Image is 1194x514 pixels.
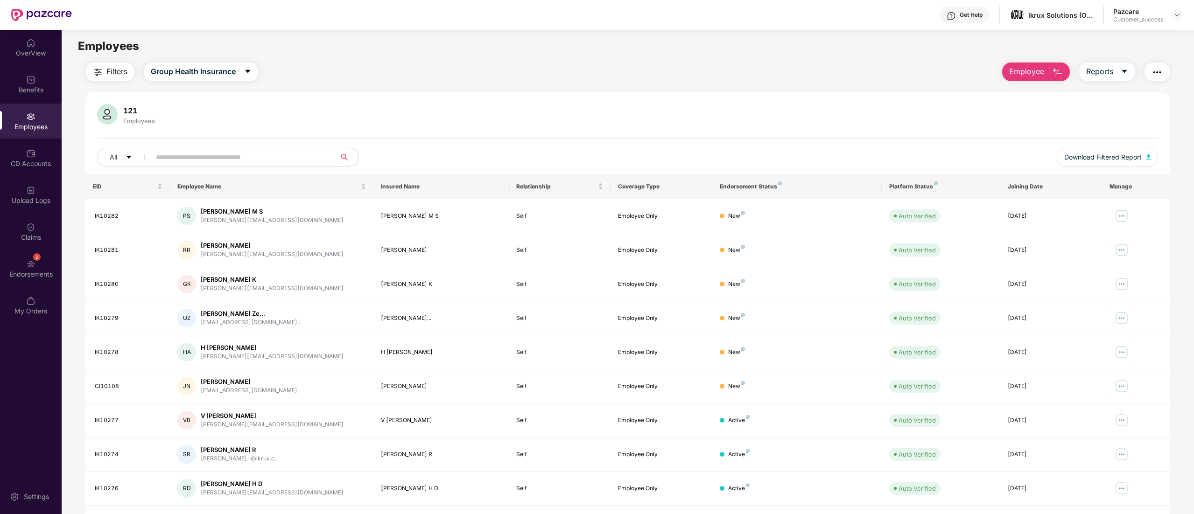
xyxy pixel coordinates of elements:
[1008,280,1095,289] div: [DATE]
[728,348,745,357] div: New
[720,183,874,190] div: Endorsement Status
[1008,382,1095,391] div: [DATE]
[177,309,196,327] div: UZ
[618,246,705,255] div: Employee Only
[201,343,344,352] div: H [PERSON_NAME]
[1114,311,1129,326] img: manageButton
[170,174,373,199] th: Employee Name
[1079,63,1135,81] button: Reportscaret-down
[778,181,782,185] img: svg+xml;base64,PHN2ZyB4bWxucz0iaHR0cDovL3d3dy53My5vcmcvMjAwMC9zdmciIHdpZHRoPSI4IiBoZWlnaHQ9IjgiIH...
[33,253,41,261] div: 2
[381,450,501,459] div: [PERSON_NAME] R
[26,112,35,121] img: svg+xml;base64,PHN2ZyBpZD0iRW1wbG95ZWVzIiB4bWxucz0iaHR0cDovL3d3dy53My5vcmcvMjAwMC9zdmciIHdpZHRoPS...
[934,181,938,185] img: svg+xml;base64,PHN2ZyB4bWxucz0iaHR0cDovL3d3dy53My5vcmcvMjAwMC9zdmciIHdpZHRoPSI4IiBoZWlnaHQ9IjgiIH...
[201,241,344,250] div: [PERSON_NAME]
[618,450,705,459] div: Employee Only
[381,348,501,357] div: H [PERSON_NAME]
[201,445,279,454] div: [PERSON_NAME] R
[177,479,196,498] div: RD
[1008,484,1095,493] div: [DATE]
[728,246,745,255] div: New
[26,75,35,84] img: svg+xml;base64,PHN2ZyBpZD0iQmVuZWZpdHMiIHhtbG5zPSJodHRwOi8vd3d3LnczLm9yZy8yMDAwL3N2ZyIgd2lkdGg9Ij...
[1002,63,1070,81] button: Employee
[1113,7,1163,16] div: Pazcare
[741,279,745,283] img: svg+xml;base64,PHN2ZyB4bWxucz0iaHR0cDovL3d3dy53My5vcmcvMjAwMC9zdmciIHdpZHRoPSI4IiBoZWlnaHQ9IjgiIH...
[106,66,127,77] span: Filters
[1000,174,1102,199] th: Joining Date
[618,212,705,221] div: Employee Only
[144,63,259,81] button: Group Health Insurancecaret-down
[201,352,344,361] div: [PERSON_NAME][EMAIL_ADDRESS][DOMAIN_NAME]
[516,280,603,289] div: Self
[1086,66,1113,77] span: Reports
[11,9,72,21] img: New Pazcare Logo
[381,416,501,425] div: V [PERSON_NAME]
[381,484,501,493] div: [PERSON_NAME] H D
[95,212,163,221] div: IK10282
[177,183,359,190] span: Employee Name
[85,63,134,81] button: Filters
[746,483,750,487] img: svg+xml;base64,PHN2ZyB4bWxucz0iaHR0cDovL3d3dy53My5vcmcvMjAwMC9zdmciIHdpZHRoPSI4IiBoZWlnaHQ9IjgiIH...
[373,174,509,199] th: Insured Name
[97,148,154,167] button: Allcaret-down
[618,280,705,289] div: Employee Only
[509,174,611,199] th: Relationship
[728,450,750,459] div: Active
[741,245,745,249] img: svg+xml;base64,PHN2ZyB4bWxucz0iaHR0cDovL3d3dy53My5vcmcvMjAwMC9zdmciIHdpZHRoPSI4IiBoZWlnaHQ9IjgiIH...
[1028,11,1094,20] div: Ikrux Solutions (Opc) Private Limited
[201,411,344,420] div: V [PERSON_NAME]
[1064,152,1142,162] span: Download Filtered Report
[92,67,104,78] img: svg+xml;base64,PHN2ZyB4bWxucz0iaHR0cDovL3d3dy53My5vcmcvMjAwMC9zdmciIHdpZHRoPSIyNCIgaGVpZ2h0PSIyNC...
[1113,16,1163,23] div: Customer_success
[728,416,750,425] div: Active
[85,174,170,199] th: EID
[516,183,596,190] span: Relationship
[381,280,501,289] div: [PERSON_NAME] K
[1011,8,1024,22] img: images%20(3).jpg
[889,183,993,190] div: Platform Status
[516,212,603,221] div: Self
[516,382,603,391] div: Self
[201,216,344,225] div: [PERSON_NAME][EMAIL_ADDRESS][DOMAIN_NAME]
[126,154,132,161] span: caret-down
[177,343,196,361] div: HA
[95,450,163,459] div: IK10274
[516,348,603,357] div: Self
[78,39,139,53] span: Employees
[95,382,163,391] div: CI10108
[1114,447,1129,462] img: manageButton
[516,314,603,323] div: Self
[516,246,603,255] div: Self
[26,296,35,306] img: svg+xml;base64,PHN2ZyBpZD0iTXlfT3JkZXJzIiBkYXRhLW5hbWU9Ik15IE9yZGVycyIgeG1sbnM9Imh0dHA6Ly93d3cudz...
[746,449,750,453] img: svg+xml;base64,PHN2ZyB4bWxucz0iaHR0cDovL3d3dy53My5vcmcvMjAwMC9zdmciIHdpZHRoPSI4IiBoZWlnaHQ9IjgiIH...
[618,416,705,425] div: Employee Only
[899,416,936,425] div: Auto Verified
[95,416,163,425] div: IK10277
[741,211,745,215] img: svg+xml;base64,PHN2ZyB4bWxucz0iaHR0cDovL3d3dy53My5vcmcvMjAwMC9zdmciIHdpZHRoPSI4IiBoZWlnaHQ9IjgiIH...
[95,484,163,493] div: IK10276
[381,314,501,323] div: [PERSON_NAME]...
[110,152,117,162] span: All
[899,450,936,459] div: Auto Verified
[381,382,501,391] div: [PERSON_NAME]
[960,11,983,19] div: Get Help
[1114,243,1129,257] img: manageButton
[899,347,936,357] div: Auto Verified
[381,246,501,255] div: [PERSON_NAME]
[201,250,344,259] div: [PERSON_NAME][EMAIL_ADDRESS][DOMAIN_NAME]
[26,38,35,48] img: svg+xml;base64,PHN2ZyBpZD0iSG9tZSIgeG1sbnM9Imh0dHA6Ly93d3cudzMub3JnLzIwMDAvc3ZnIiB3aWR0aD0iMjAiIG...
[95,314,163,323] div: IK10279
[201,420,344,429] div: [PERSON_NAME][EMAIL_ADDRESS][DOMAIN_NAME]
[201,377,297,386] div: [PERSON_NAME]
[899,245,936,255] div: Auto Verified
[121,117,157,125] div: Employees
[1009,66,1044,77] span: Employee
[746,415,750,419] img: svg+xml;base64,PHN2ZyB4bWxucz0iaHR0cDovL3d3dy53My5vcmcvMjAwMC9zdmciIHdpZHRoPSI4IiBoZWlnaHQ9IjgiIH...
[201,284,344,293] div: [PERSON_NAME][EMAIL_ADDRESS][DOMAIN_NAME]
[95,348,163,357] div: IK10278
[1008,450,1095,459] div: [DATE]
[201,318,302,327] div: [EMAIL_ADDRESS][DOMAIN_NAME]...
[201,275,344,284] div: [PERSON_NAME] K
[618,348,705,357] div: Employee Only
[177,411,196,430] div: VB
